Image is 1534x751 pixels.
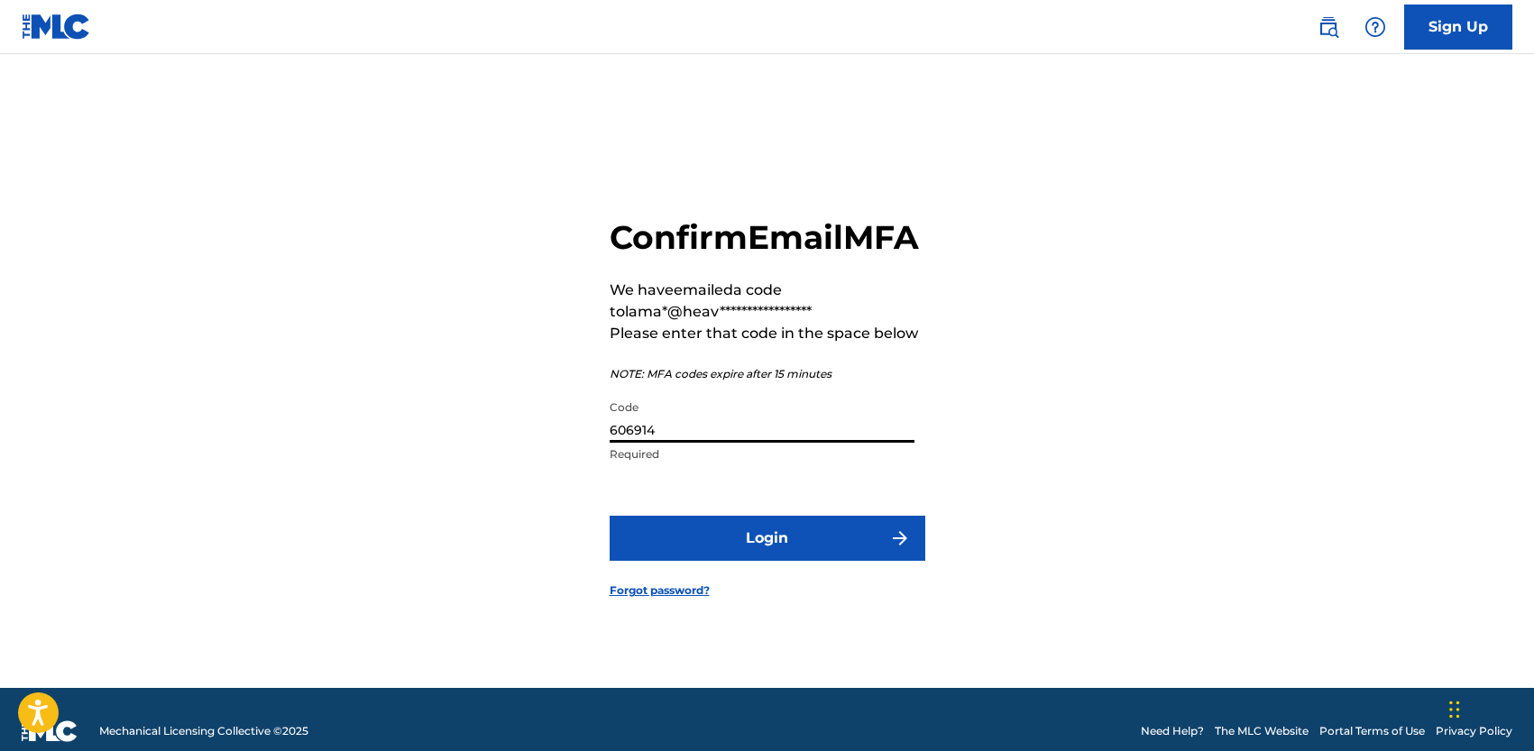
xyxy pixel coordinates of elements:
[889,527,911,549] img: f7272a7cc735f4ea7f67.svg
[610,323,925,344] p: Please enter that code in the space below
[1364,16,1386,38] img: help
[1318,16,1339,38] img: search
[1310,9,1346,45] a: Public Search
[610,366,925,382] p: NOTE: MFA codes expire after 15 minutes
[610,217,925,258] h2: Confirm Email MFA
[610,582,710,599] a: Forgot password?
[1404,5,1512,50] a: Sign Up
[99,723,308,739] span: Mechanical Licensing Collective © 2025
[1319,723,1425,739] a: Portal Terms of Use
[610,516,925,561] button: Login
[1357,9,1393,45] div: Help
[610,446,914,463] p: Required
[1141,723,1204,739] a: Need Help?
[1444,664,1534,751] iframe: Chat Widget
[1215,723,1309,739] a: The MLC Website
[1436,723,1512,739] a: Privacy Policy
[22,14,91,40] img: MLC Logo
[22,720,78,742] img: logo
[1449,682,1460,737] div: Drag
